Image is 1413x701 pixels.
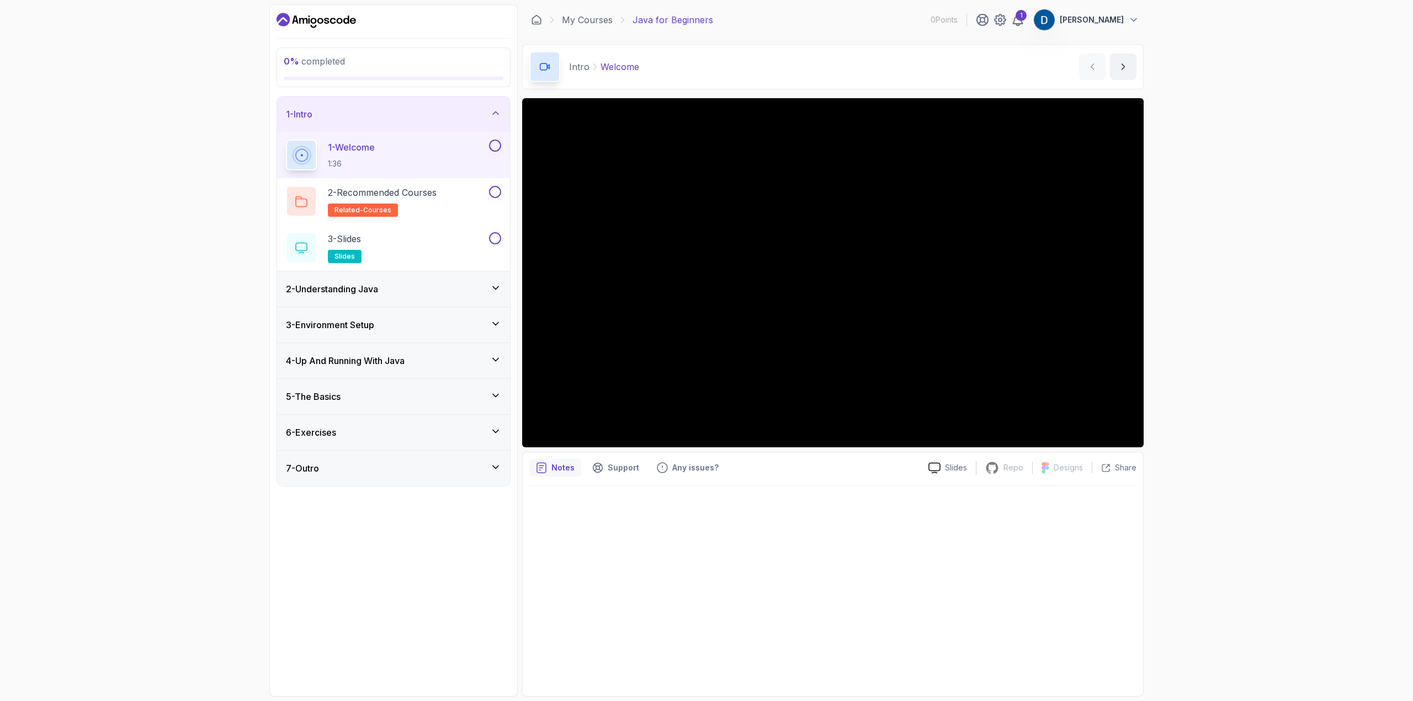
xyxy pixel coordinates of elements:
[328,158,375,169] p: 1:36
[328,232,361,245] p: 3 - Slides
[328,141,375,154] p: 1 - Welcome
[551,462,575,473] p: Notes
[586,459,646,477] button: Support button
[931,14,958,25] p: 0 Points
[277,271,510,307] button: 2-Understanding Java
[1092,462,1136,473] button: Share
[1079,53,1106,80] button: previous content
[601,60,639,73] p: Welcome
[334,252,355,261] span: slides
[286,140,501,170] button: 1-Welcome1:36
[672,462,719,473] p: Any issues?
[277,343,510,378] button: 4-Up And Running With Java
[277,307,510,343] button: 3-Environment Setup
[277,451,510,486] button: 7-Outro
[277,379,510,414] button: 5-The Basics
[277,415,510,450] button: 6-Exercises
[1033,9,1139,31] button: user profile image[PERSON_NAME]
[569,60,589,73] p: Intro
[328,186,437,199] p: 2 - Recommended Courses
[945,462,967,473] p: Slides
[920,462,976,474] a: Slides
[1016,10,1027,21] div: 1
[562,13,613,26] a: My Courses
[1115,462,1136,473] p: Share
[1110,53,1136,80] button: next content
[334,206,391,215] span: related-courses
[286,462,319,475] h3: 7 - Outro
[286,108,312,121] h3: 1 - Intro
[286,354,405,367] h3: 4 - Up And Running With Java
[286,282,378,296] h3: 2 - Understanding Java
[1034,9,1055,30] img: user profile image
[1060,14,1124,25] p: [PERSON_NAME]
[284,56,299,67] span: 0 %
[286,426,336,439] h3: 6 - Exercises
[286,186,501,217] button: 2-Recommended Coursesrelated-courses
[1003,462,1023,473] p: Repo
[650,459,725,477] button: Feedback button
[531,14,542,25] a: Dashboard
[286,318,374,331] h3: 3 - Environment Setup
[1011,13,1024,26] a: 1
[286,390,341,403] h3: 5 - The Basics
[1054,462,1083,473] p: Designs
[608,462,639,473] p: Support
[522,98,1144,447] iframe: 1 - Hi
[529,459,581,477] button: notes button
[277,97,510,132] button: 1-Intro
[277,12,356,29] a: Dashboard
[286,232,501,263] button: 3-Slidesslides
[633,13,713,26] p: Java for Beginners
[284,56,345,67] span: completed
